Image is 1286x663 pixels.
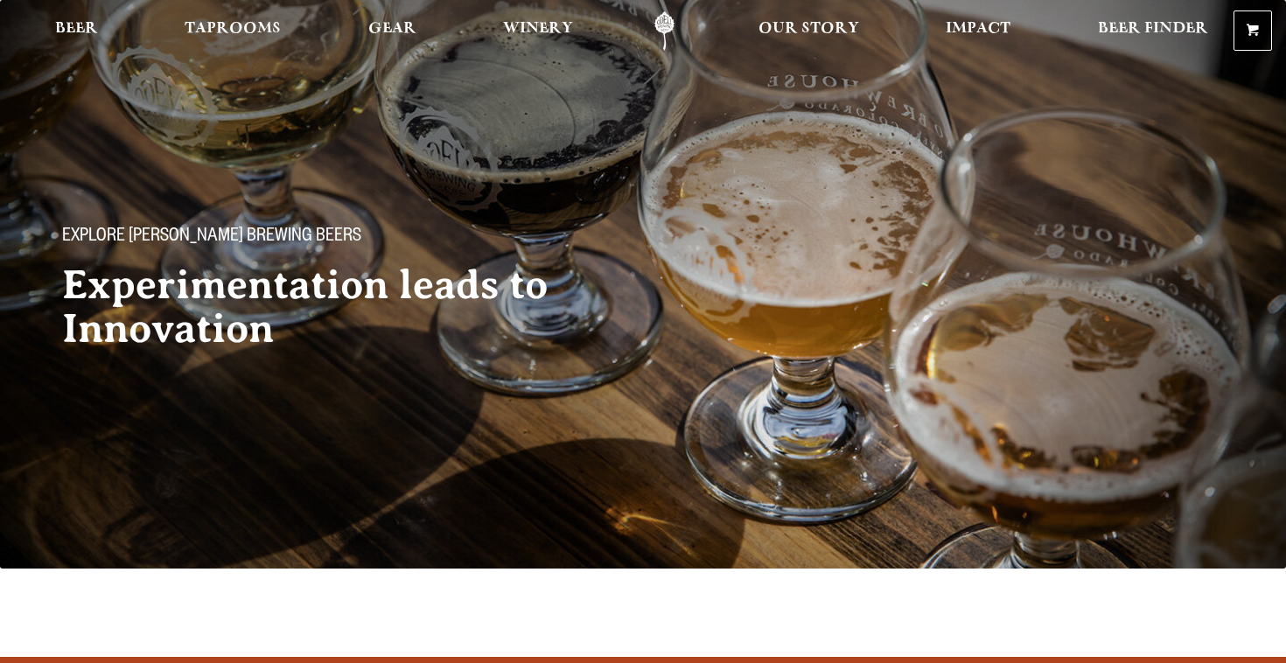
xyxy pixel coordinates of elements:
[44,11,109,51] a: Beer
[185,22,281,36] span: Taprooms
[357,11,428,51] a: Gear
[1098,22,1208,36] span: Beer Finder
[368,22,416,36] span: Gear
[173,11,292,51] a: Taprooms
[934,11,1022,51] a: Impact
[758,22,859,36] span: Our Story
[55,22,98,36] span: Beer
[62,227,361,249] span: Explore [PERSON_NAME] Brewing Beers
[492,11,584,51] a: Winery
[747,11,870,51] a: Our Story
[1087,11,1220,51] a: Beer Finder
[946,22,1010,36] span: Impact
[503,22,573,36] span: Winery
[62,263,608,351] h2: Experimentation leads to Innovation
[632,11,697,51] a: Odell Home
